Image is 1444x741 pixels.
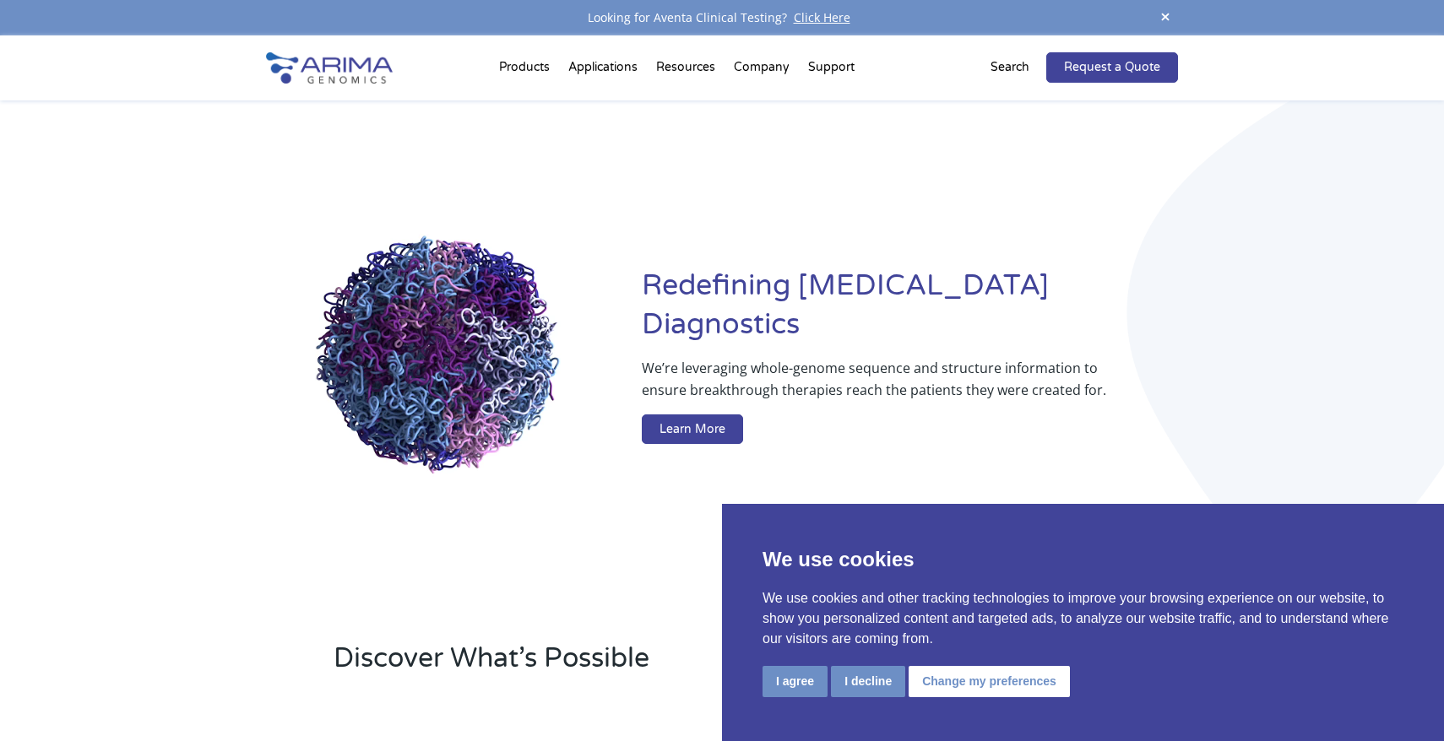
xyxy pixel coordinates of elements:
[831,666,905,697] button: I decline
[909,666,1070,697] button: Change my preferences
[266,7,1178,29] div: Looking for Aventa Clinical Testing?
[787,9,857,25] a: Click Here
[763,544,1403,575] p: We use cookies
[763,666,828,697] button: I agree
[642,357,1110,414] p: We’re leveraging whole-genome sequence and structure information to ensure breakthrough therapies...
[642,414,743,445] a: Learn More
[642,267,1178,357] h1: Redefining [MEDICAL_DATA] Diagnostics
[1046,52,1178,83] a: Request a Quote
[763,588,1403,649] p: We use cookies and other tracking technologies to improve your browsing experience on our website...
[991,57,1029,78] p: Search
[334,640,937,690] h2: Discover What’s Possible
[266,52,393,84] img: Arima-Genomics-logo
